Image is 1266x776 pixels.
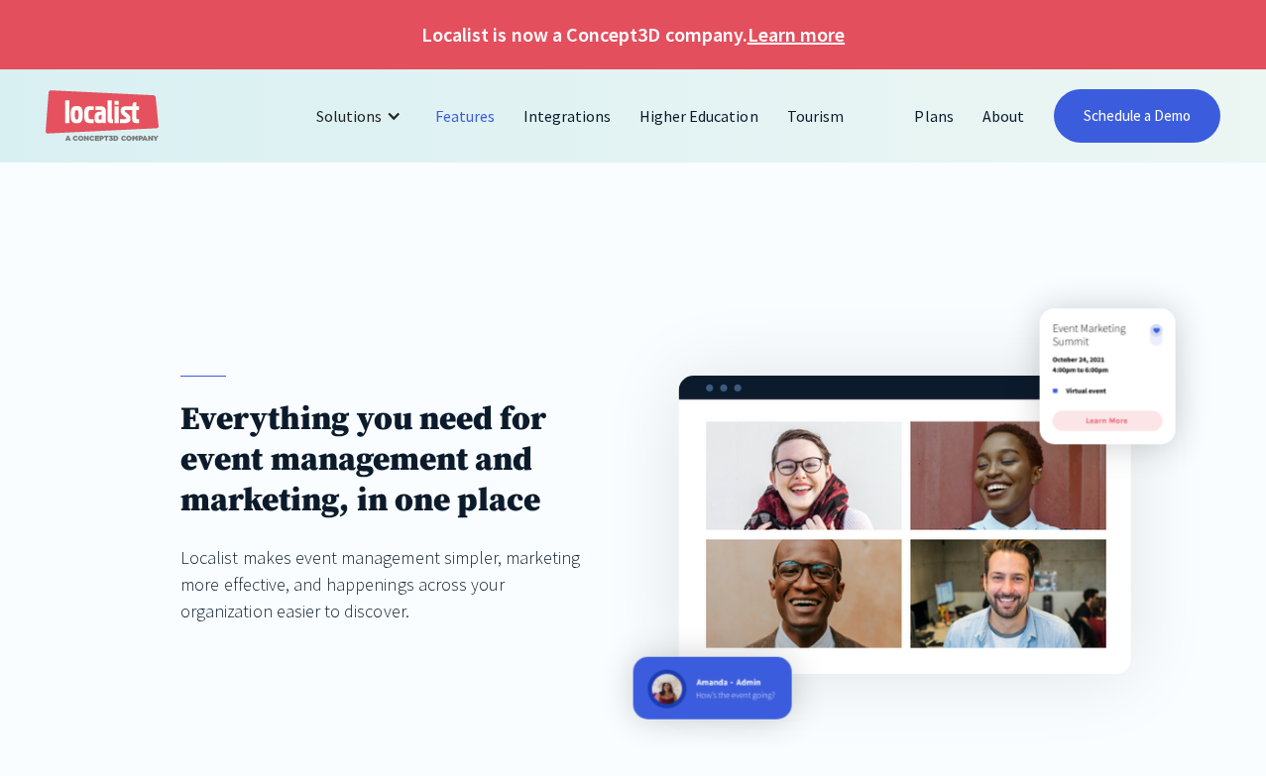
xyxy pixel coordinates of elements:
[773,92,859,140] a: Tourism
[510,92,626,140] a: Integrations
[316,104,382,128] div: Solutions
[46,90,159,143] a: home
[180,399,587,521] h1: Everything you need for event management and marketing, in one place
[301,92,421,140] div: Solutions
[900,92,968,140] a: Plans
[180,544,587,624] div: Localist makes event management simpler, marketing more effective, and happenings across your org...
[626,92,773,140] a: Higher Education
[421,92,510,140] a: Features
[969,92,1039,140] a: About
[1054,89,1221,143] a: Schedule a Demo
[748,20,845,50] a: Learn more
